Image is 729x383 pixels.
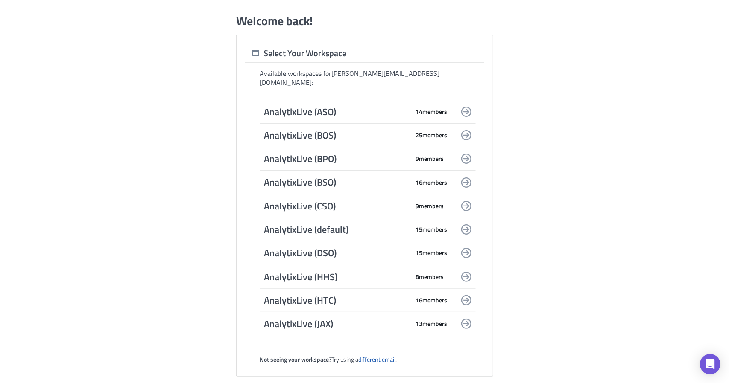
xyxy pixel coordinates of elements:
[416,226,448,233] span: 15 member s
[416,202,444,210] span: 9 member s
[264,153,410,165] span: AnalytixLive (BPO)
[264,247,410,259] span: AnalytixLive (DSO)
[264,223,410,235] span: AnalytixLive (default)
[416,320,448,328] span: 13 member s
[264,176,410,188] span: AnalytixLive (BSO)
[260,356,476,363] div: Try using a .
[264,271,410,283] span: AnalytixLive (HHS)
[264,129,410,141] span: AnalytixLive (BOS)
[416,155,444,162] span: 9 member s
[264,106,410,118] span: AnalytixLive (ASO)
[260,355,332,364] strong: Not seeing your workspace?
[416,273,444,281] span: 8 member s
[416,108,448,116] span: 14 member s
[416,179,448,186] span: 16 member s
[359,355,396,364] a: different email
[245,48,347,59] div: Select Your Workspace
[264,200,410,212] span: AnalytixLive (CSO)
[264,318,410,330] span: AnalytixLive (JAX)
[264,294,410,306] span: AnalytixLive (HTC)
[237,13,313,29] h1: Welcome back!
[700,354,720,374] div: Open Intercom Messenger
[260,69,476,87] div: Available workspaces for [PERSON_NAME][EMAIL_ADDRESS][DOMAIN_NAME] :
[416,131,448,139] span: 25 member s
[416,249,448,257] span: 15 member s
[416,296,448,304] span: 16 member s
